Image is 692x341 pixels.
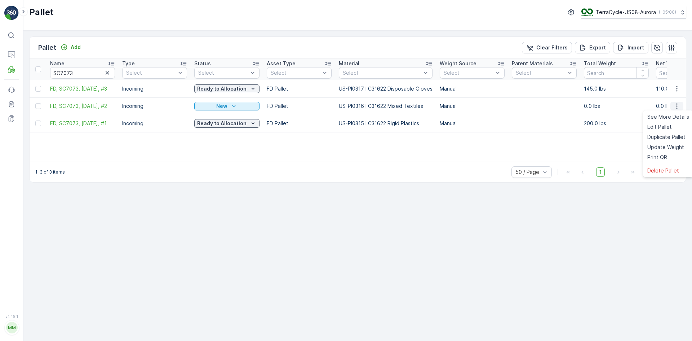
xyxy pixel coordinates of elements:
[335,80,436,97] td: US-PI0317 I C31622 Disposable Gloves
[263,97,335,115] td: FD Pallet
[647,123,672,131] span: Edit Pallet
[335,97,436,115] td: US-PI0316 I C31622 Mixed Textiles
[50,102,115,110] a: FD, SC7073, 08/18/25, #2
[194,60,211,67] p: Status
[6,322,18,333] div: MM
[656,60,684,67] p: Net Weight
[613,42,648,53] button: Import
[644,122,692,132] a: Edit Pallet
[596,167,605,177] span: 1
[644,132,692,142] a: Duplicate Pallet
[197,85,247,92] p: Ready to Allocation
[647,144,684,151] span: Update Weight
[216,102,227,110] p: New
[198,69,248,76] p: Select
[119,115,191,132] td: Incoming
[335,115,436,132] td: US-PI0315 I C31622 Rigid Plastics
[580,80,652,97] td: 145.0 lbs
[581,6,686,19] button: TerraCycle-US08-Aurora(-05:00)
[271,69,320,76] p: Select
[575,42,610,53] button: Export
[440,60,476,67] p: Weight Source
[512,60,553,67] p: Parent Materials
[267,60,296,67] p: Asset Type
[589,44,606,51] p: Export
[119,80,191,97] td: Incoming
[436,80,508,97] td: Manual
[4,314,19,319] span: v 1.48.1
[71,44,81,51] p: Add
[584,60,616,67] p: Total Weight
[126,69,176,76] p: Select
[627,44,644,51] p: Import
[580,115,652,132] td: 200.0 lbs
[50,102,115,110] span: FD, SC7073, [DATE], #2
[647,134,686,141] span: Duplicate Pallet
[50,60,65,67] p: Name
[38,43,56,53] p: Pallet
[339,60,359,67] p: Material
[194,119,259,128] button: Ready to Allocation
[263,80,335,97] td: FD Pallet
[29,6,54,18] p: Pallet
[50,120,115,127] span: FD, SC7073, [DATE], #1
[659,9,676,15] p: ( -05:00 )
[4,320,19,335] button: MM
[522,42,572,53] button: Clear Filters
[50,85,115,92] span: FD, SC7073, [DATE], #3
[50,85,115,92] a: FD, SC7073, 08/18/25, #3
[35,86,41,92] div: Toggle Row Selected
[536,44,568,51] p: Clear Filters
[4,6,19,20] img: logo
[194,84,259,93] button: Ready to Allocation
[436,97,508,115] td: Manual
[58,43,84,52] button: Add
[444,69,493,76] p: Select
[647,167,679,174] span: Delete Pallet
[197,120,247,127] p: Ready to Allocation
[50,120,115,127] a: FD, SC7073, 08/18/25, #1
[596,9,656,16] p: TerraCycle-US08-Aurora
[263,115,335,132] td: FD Pallet
[122,60,135,67] p: Type
[194,102,259,110] button: New
[644,112,692,122] a: See More Details
[580,97,652,115] td: 0.0 lbs
[343,69,421,76] p: Select
[35,121,41,126] div: Toggle Row Selected
[436,115,508,132] td: Manual
[35,103,41,109] div: Toggle Row Selected
[647,154,667,161] span: Print QR
[119,97,191,115] td: Incoming
[35,169,65,175] p: 1-3 of 3 items
[647,113,689,121] span: See More Details
[581,8,593,16] img: image_ci7OI47.png
[584,67,649,79] input: Search
[516,69,565,76] p: Select
[50,67,115,79] input: Search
